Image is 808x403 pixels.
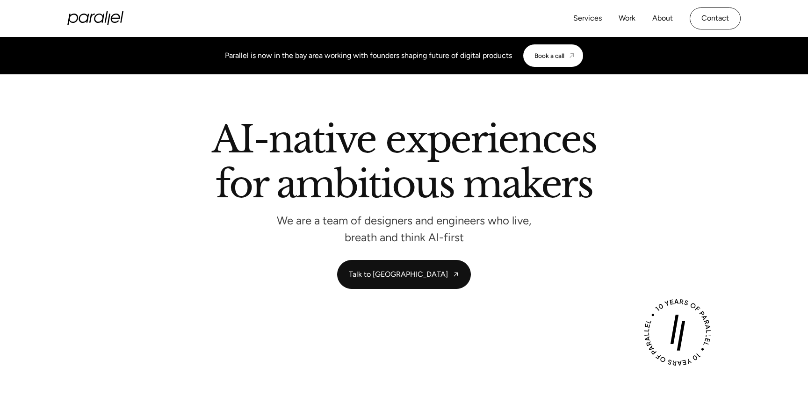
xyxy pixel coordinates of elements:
[652,12,673,25] a: About
[264,216,544,241] p: We are a team of designers and engineers who live, breath and think AI-first
[534,52,564,59] div: Book a call
[137,121,671,207] h2: AI-native experiences for ambitious makers
[573,12,602,25] a: Services
[690,7,741,29] a: Contact
[568,52,576,59] img: CTA arrow image
[225,50,512,61] div: Parallel is now in the bay area working with founders shaping future of digital products
[619,12,635,25] a: Work
[523,44,583,67] a: Book a call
